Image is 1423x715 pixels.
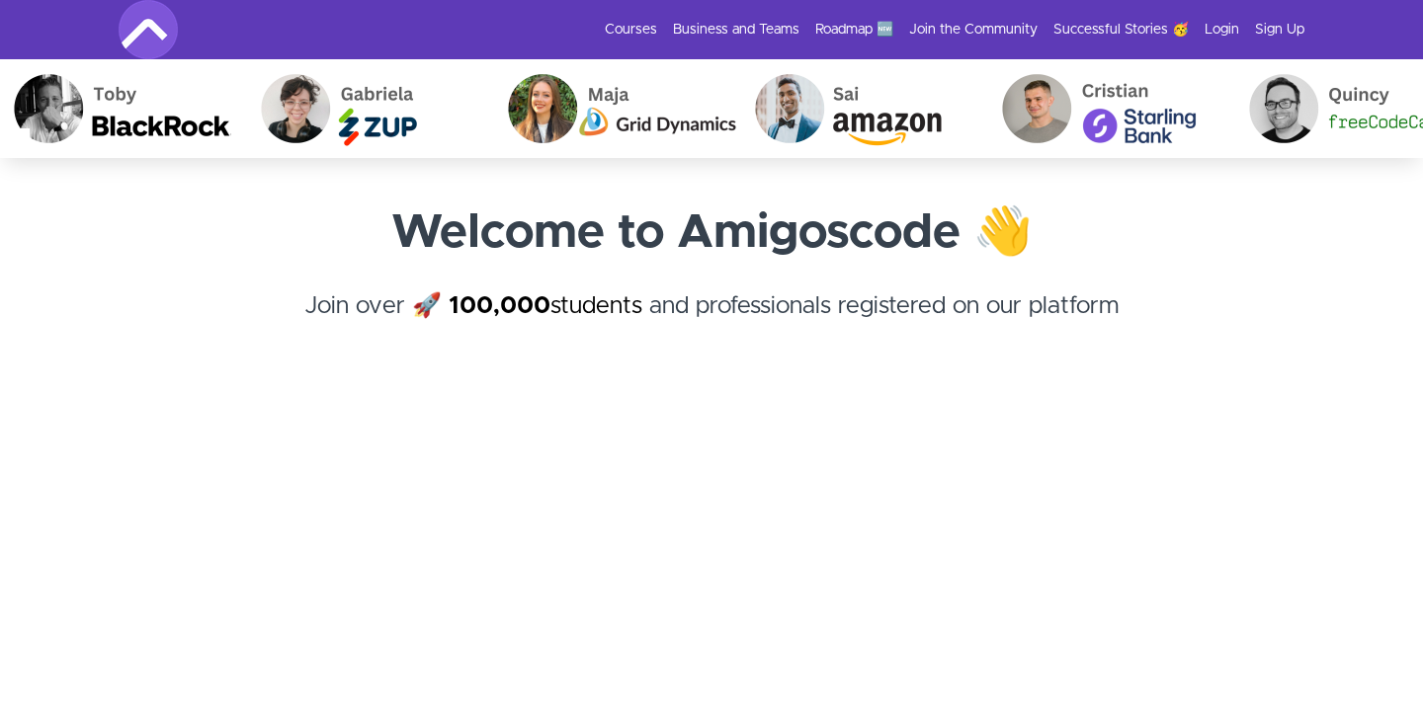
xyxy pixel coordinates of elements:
[391,209,1033,257] strong: Welcome to Amigoscode 👋
[1053,20,1189,40] a: Successful Stories 🥳
[988,59,1235,158] img: Cristian
[741,59,988,158] img: Sai
[605,20,657,40] a: Courses
[1255,20,1304,40] a: Sign Up
[494,59,741,158] img: Maja
[815,20,893,40] a: Roadmap 🆕
[673,20,799,40] a: Business and Teams
[909,20,1038,40] a: Join the Community
[449,294,550,318] strong: 100,000
[119,288,1304,359] h4: Join over 🚀 and professionals registered on our platform
[1205,20,1239,40] a: Login
[247,59,494,158] img: Gabriela
[449,294,642,318] a: 100,000students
